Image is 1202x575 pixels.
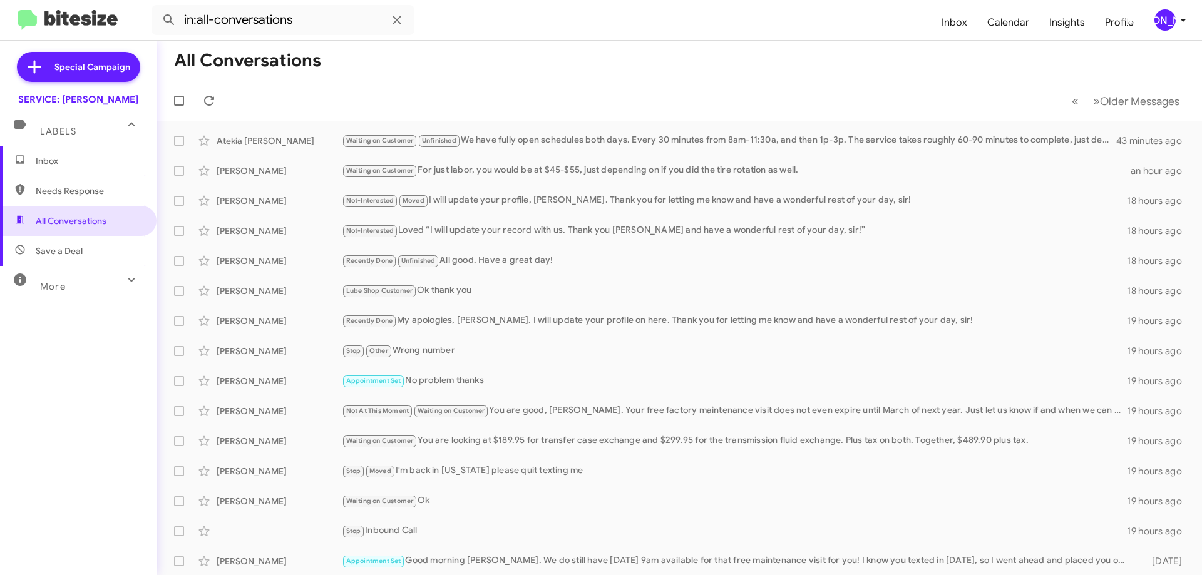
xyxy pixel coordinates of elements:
[36,245,83,257] span: Save a Deal
[18,93,138,106] div: SERVICE: [PERSON_NAME]
[346,166,414,175] span: Waiting on Customer
[217,225,342,237] div: [PERSON_NAME]
[217,255,342,267] div: [PERSON_NAME]
[932,4,977,41] a: Inbox
[1086,88,1187,114] button: Next
[1072,93,1079,109] span: «
[369,467,391,475] span: Moved
[152,5,414,35] input: Search
[217,495,342,507] div: [PERSON_NAME]
[174,51,321,71] h1: All Conversations
[342,253,1127,268] div: All good. Have a great day!
[36,155,142,167] span: Inbox
[346,497,414,505] span: Waiting on Customer
[1117,135,1192,147] div: 43 minutes ago
[346,407,409,415] span: Not At This Moment
[342,223,1127,238] div: Loved “I will update your record with us. Thank you [PERSON_NAME] and have a wonderful rest of yo...
[217,195,342,207] div: [PERSON_NAME]
[346,467,361,475] span: Stop
[977,4,1039,41] a: Calendar
[346,287,413,295] span: Lube Shop Customer
[346,437,414,445] span: Waiting on Customer
[342,494,1127,508] div: Ok
[36,215,106,227] span: All Conversations
[346,226,394,235] span: Not-Interested
[1127,345,1192,357] div: 19 hours ago
[217,345,342,357] div: [PERSON_NAME]
[217,405,342,417] div: [PERSON_NAME]
[346,557,401,565] span: Appointment Set
[342,464,1127,478] div: I'm back in [US_STATE] please quit texting me
[346,527,361,535] span: Stop
[1064,88,1086,114] button: Previous
[342,313,1127,328] div: My apologies, [PERSON_NAME]. I will update your profile on here. Thank you for letting me know an...
[346,377,401,385] span: Appointment Set
[342,193,1127,208] div: I will update your profile, [PERSON_NAME]. Thank you for letting me know and have a wonderful res...
[346,136,414,145] span: Waiting on Customer
[217,555,342,567] div: [PERSON_NAME]
[1127,375,1192,387] div: 19 hours ago
[401,257,436,265] span: Unfinished
[369,347,388,355] span: Other
[40,281,66,292] span: More
[1127,495,1192,507] div: 19 hours ago
[1144,9,1188,31] button: [PERSON_NAME]
[1127,255,1192,267] div: 18 hours ago
[342,374,1127,388] div: No problem thanks
[1127,285,1192,297] div: 18 hours ago
[1100,94,1179,108] span: Older Messages
[217,435,342,447] div: [PERSON_NAME]
[1127,195,1192,207] div: 18 hours ago
[346,317,393,325] span: Recently Done
[1095,4,1144,41] a: Profile
[1093,93,1100,109] span: »
[1132,555,1192,567] div: [DATE]
[40,126,76,137] span: Labels
[342,133,1117,148] div: We have fully open schedules both days. Every 30 minutes from 8am-11:30a, and then 1p-3p. The ser...
[342,343,1127,358] div: Wrong number
[1131,165,1192,177] div: an hour ago
[36,185,142,197] span: Needs Response
[342,283,1127,298] div: Ok thank you
[1127,465,1192,477] div: 19 hours ago
[217,165,342,177] div: [PERSON_NAME]
[342,434,1127,448] div: You are looking at $189.95 for transfer case exchange and $299.95 for the transmission fluid exch...
[422,136,456,145] span: Unfinished
[217,135,342,147] div: Atekia [PERSON_NAME]
[54,61,130,73] span: Special Campaign
[17,52,140,82] a: Special Campaign
[1127,405,1192,417] div: 19 hours ago
[1127,435,1192,447] div: 19 hours ago
[1127,315,1192,327] div: 19 hours ago
[346,347,361,355] span: Stop
[342,524,1127,538] div: Inbound Call
[1127,225,1192,237] div: 18 hours ago
[346,196,394,205] span: Not-Interested
[403,196,424,205] span: Moved
[1065,88,1187,114] nav: Page navigation example
[217,465,342,477] div: [PERSON_NAME]
[1127,525,1192,537] div: 19 hours ago
[217,375,342,387] div: [PERSON_NAME]
[342,554,1132,568] div: Good morning [PERSON_NAME]. We do still have [DATE] 9am available for that free maintenance visit...
[418,407,485,415] span: Waiting on Customer
[217,315,342,327] div: [PERSON_NAME]
[217,285,342,297] div: [PERSON_NAME]
[1154,9,1176,31] div: [PERSON_NAME]
[342,404,1127,418] div: You are good, [PERSON_NAME]. Your free factory maintenance visit does not even expire until March...
[346,257,393,265] span: Recently Done
[1039,4,1095,41] a: Insights
[342,163,1131,178] div: For just labor, you would be at $45-$55, just depending on if you did the tire rotation as well.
